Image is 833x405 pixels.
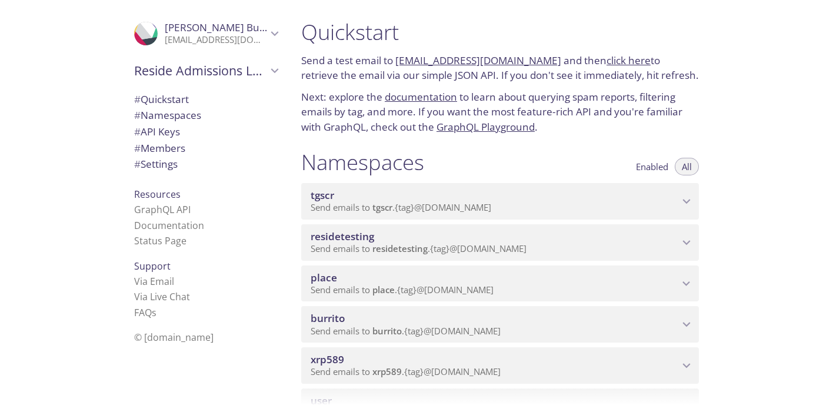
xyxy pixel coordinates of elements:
[125,55,287,86] div: Reside Admissions LLC team
[165,21,303,34] span: [PERSON_NAME] Bukovetskiy
[607,54,651,67] a: click here
[372,366,402,377] span: xrp589
[134,219,204,232] a: Documentation
[134,157,141,171] span: #
[372,243,428,254] span: residetesting
[134,92,189,106] span: Quickstart
[301,306,699,343] div: burrito namespace
[372,284,395,296] span: place
[311,188,334,202] span: tgscr
[311,366,501,377] span: Send emails to . {tag} @[DOMAIN_NAME]
[301,347,699,384] div: xrp589 namespace
[311,353,344,366] span: xrp589
[372,201,392,213] span: tgscr
[125,156,287,172] div: Team Settings
[301,183,699,220] div: tgscr namespace
[311,230,374,243] span: residetesting
[675,158,699,175] button: All
[134,141,185,155] span: Members
[125,140,287,157] div: Members
[152,306,156,319] span: s
[301,53,699,83] p: Send a test email to and then to retrieve the email via our simple JSON API. If you don't see it ...
[125,124,287,140] div: API Keys
[311,284,494,296] span: Send emails to . {tag} @[DOMAIN_NAME]
[125,107,287,124] div: Namespaces
[134,92,141,106] span: #
[134,157,178,171] span: Settings
[301,19,699,45] h1: Quickstart
[134,108,201,122] span: Namespaces
[301,149,424,175] h1: Namespaces
[134,331,214,344] span: © [DOMAIN_NAME]
[134,234,186,247] a: Status Page
[125,14,287,53] div: Viktor Bukovetskiy
[134,188,181,201] span: Resources
[385,90,457,104] a: documentation
[301,224,699,261] div: residetesting namespace
[629,158,675,175] button: Enabled
[134,62,267,79] span: Reside Admissions LLC team
[395,54,561,67] a: [EMAIL_ADDRESS][DOMAIN_NAME]
[301,265,699,302] div: place namespace
[165,34,267,46] p: [EMAIL_ADDRESS][DOMAIN_NAME]
[134,141,141,155] span: #
[134,290,190,303] a: Via Live Chat
[134,275,174,288] a: Via Email
[134,203,191,216] a: GraphQL API
[134,108,141,122] span: #
[125,91,287,108] div: Quickstart
[437,120,535,134] a: GraphQL Playground
[301,89,699,135] p: Next: explore the to learn about querying spam reports, filtering emails by tag, and more. If you...
[134,125,180,138] span: API Keys
[311,271,337,284] span: place
[134,125,141,138] span: #
[134,306,156,319] a: FAQ
[311,325,501,337] span: Send emails to . {tag} @[DOMAIN_NAME]
[134,260,171,273] span: Support
[311,311,345,325] span: burrito
[311,243,527,254] span: Send emails to . {tag} @[DOMAIN_NAME]
[372,325,402,337] span: burrito
[311,201,491,213] span: Send emails to . {tag} @[DOMAIN_NAME]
